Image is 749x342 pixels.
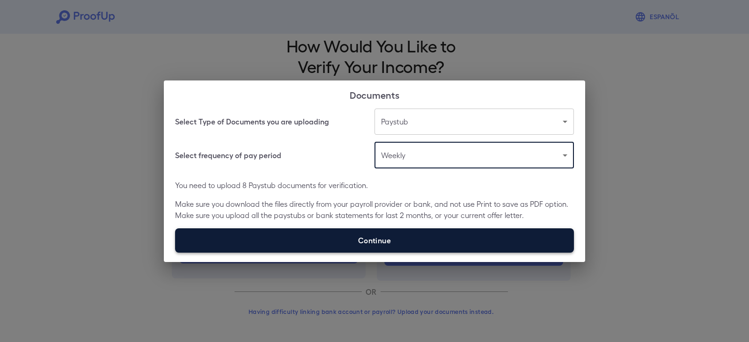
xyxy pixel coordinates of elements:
div: Weekly [374,142,574,168]
h6: Select Type of Documents you are uploading [175,116,329,127]
div: Paystub [374,109,574,135]
p: You need to upload 8 Paystub documents for verification. [175,180,574,191]
label: Continue [175,228,574,253]
h2: Documents [164,80,585,109]
p: Make sure you download the files directly from your payroll provider or bank, and not use Print t... [175,198,574,221]
h6: Select frequency of pay period [175,150,281,161]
